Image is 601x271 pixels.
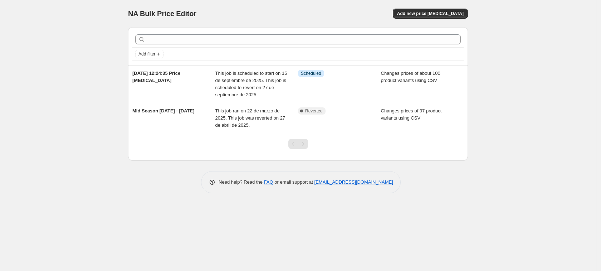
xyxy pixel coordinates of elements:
span: Need help? Read the [219,179,264,185]
span: Mid Season [DATE] - [DATE] [132,108,195,113]
span: Add new price [MEDICAL_DATA] [397,11,464,16]
span: Changes prices of about 100 product variants using CSV [381,71,440,83]
span: or email support at [273,179,314,185]
nav: Pagination [288,139,308,149]
span: [DATE] 12:24:35 Price [MEDICAL_DATA] [132,71,180,83]
span: Scheduled [301,71,321,76]
span: Changes prices of 97 product variants using CSV [381,108,442,121]
button: Add filter [135,50,164,58]
span: This job is scheduled to start on 15 de septiembre de 2025. This job is scheduled to revert on 27... [215,71,287,97]
a: [EMAIL_ADDRESS][DOMAIN_NAME] [314,179,393,185]
span: Add filter [138,51,155,57]
span: NA Bulk Price Editor [128,10,196,18]
span: This job ran on 22 de marzo de 2025. This job was reverted on 27 de abril de 2025. [215,108,285,128]
span: Reverted [305,108,323,114]
a: FAQ [264,179,273,185]
button: Add new price [MEDICAL_DATA] [393,9,468,19]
